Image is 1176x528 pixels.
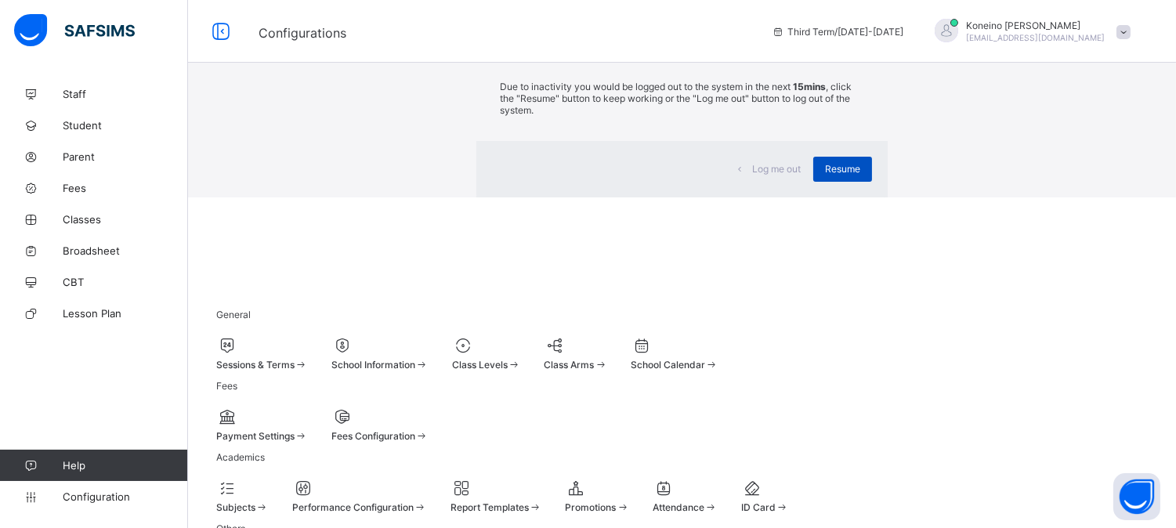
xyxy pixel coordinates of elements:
div: Payment Settings [216,407,308,442]
span: Subjects [216,501,255,513]
span: Resume [825,163,860,175]
div: Performance Configuration [292,479,427,513]
span: Staff [63,88,188,100]
span: Broadsheet [63,244,188,257]
span: Log me out [752,163,801,175]
div: School Information [331,336,429,371]
span: Fees [216,380,237,392]
span: Configurations [259,25,346,41]
strong: 15mins [793,81,826,92]
span: Performance Configuration [292,501,414,513]
div: Attendance [653,479,718,513]
span: ID Card [741,501,776,513]
span: Koneino [PERSON_NAME] [966,20,1105,31]
img: safsims [14,14,135,47]
span: Help [63,459,187,472]
span: Lesson Plan [63,307,188,320]
span: School Calendar [631,359,705,371]
div: Class Levels [452,336,521,371]
div: Promotions [565,479,629,513]
span: [EMAIL_ADDRESS][DOMAIN_NAME] [966,33,1105,42]
span: Student [63,119,188,132]
span: Classes [63,213,188,226]
span: Attendance [653,501,704,513]
span: Fees [63,182,188,194]
span: Class Arms [544,359,594,371]
p: Due to inactivity you would be logged out to the system in the next , click the "Resume" button t... [500,81,864,116]
div: School Calendar [631,336,718,371]
div: Sessions & Terms [216,336,308,371]
span: CBT [63,276,188,288]
span: Report Templates [450,501,529,513]
span: School Information [331,359,415,371]
span: Sessions & Terms [216,359,295,371]
span: Configuration [63,490,187,503]
button: Open asap [1113,473,1160,520]
span: Payment Settings [216,430,295,442]
div: Report Templates [450,479,542,513]
span: session/term information [772,26,903,38]
div: Class Arms [544,336,607,371]
div: Fees Configuration [331,407,429,442]
span: Promotions [565,501,616,513]
div: Subjects [216,479,269,513]
span: Academics [216,451,265,463]
span: General [216,309,251,320]
span: Class Levels [452,359,508,371]
div: ID Card [741,479,789,513]
div: Koneino Griffith [919,19,1138,45]
span: Parent [63,150,188,163]
span: Fees Configuration [331,430,415,442]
